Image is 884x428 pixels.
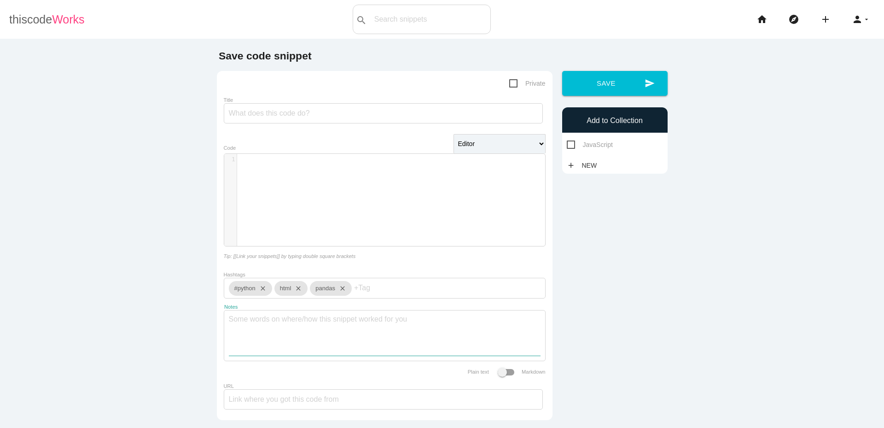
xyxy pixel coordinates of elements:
[274,281,308,296] div: html
[224,253,356,259] i: Tip: [[Link your snippets]] by typing double square brackets
[229,281,272,296] div: #python
[509,78,546,89] span: Private
[863,5,870,34] i: arrow_drop_down
[567,139,613,151] span: JavaScript
[219,50,312,62] b: Save code snippet
[291,281,302,296] i: close
[224,383,234,389] label: URL
[224,389,543,410] input: Link where you got this code from
[370,10,490,29] input: Search snippets
[335,281,346,296] i: close
[645,71,655,96] i: send
[852,5,863,34] i: person
[310,281,352,296] div: pandas
[468,369,546,375] label: Plain text Markdown
[9,5,85,34] a: thiscodeWorks
[567,117,663,125] h6: Add to Collection
[224,97,233,103] label: Title
[788,5,799,34] i: explore
[354,278,409,298] input: +Tag
[256,281,267,296] i: close
[356,6,367,35] i: search
[567,157,602,174] a: addNew
[353,5,370,34] button: search
[756,5,768,34] i: home
[224,272,245,277] label: Hashtags
[224,304,238,310] label: Notes
[567,157,575,174] i: add
[820,5,831,34] i: add
[562,71,668,96] button: sendSave
[224,145,236,151] label: Code
[224,156,237,164] div: 1
[224,103,543,123] input: What does this code do?
[52,13,84,26] span: Works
